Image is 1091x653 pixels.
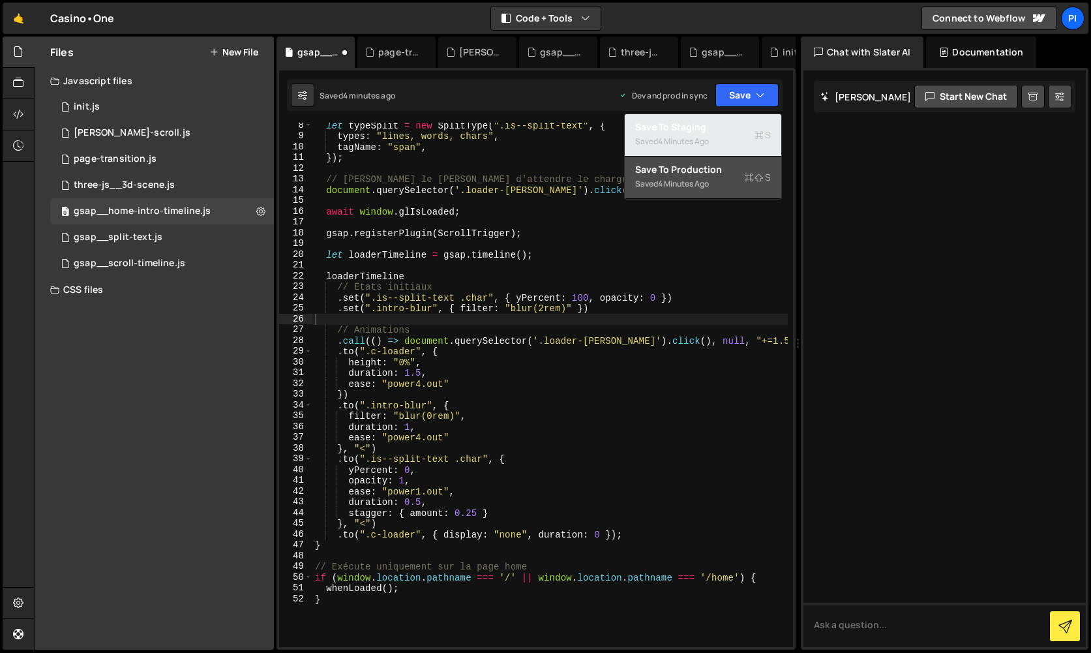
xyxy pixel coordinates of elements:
div: 17359/48416.js [50,198,278,224]
div: 46 [279,529,312,540]
div: 36 [279,421,312,433]
div: 13 [279,174,312,185]
span: 0 [61,207,69,218]
div: [PERSON_NAME]-scroll.js [459,46,501,59]
div: three-js__3d-scene.js [74,179,175,191]
div: Saved [635,134,771,149]
a: Pi [1061,7,1084,30]
div: 19 [279,238,312,249]
div: 40 [279,464,312,476]
button: Start new chat [914,85,1018,108]
h2: Files [50,45,74,59]
div: 37 [279,432,312,443]
div: 31 [279,367,312,378]
div: init.js [783,46,809,59]
div: gsap__scroll-timeline.js [74,258,185,269]
div: page-transition.js [378,46,420,59]
div: Casino•One [50,10,115,26]
div: [PERSON_NAME]-scroll.js [74,127,190,139]
div: 8 [279,120,312,131]
div: Save to Production [635,163,771,176]
div: 43 [279,496,312,508]
button: Save [715,84,779,107]
div: gsap__split-text.js [74,232,162,243]
div: 4 minutes ago [658,136,709,147]
div: 50 [279,572,312,583]
div: gsap__home-intro-timeline.js [297,46,339,59]
div: 41 [279,475,312,486]
div: 28 [279,335,312,346]
div: Save to Staging [635,121,771,134]
div: 15 [279,195,312,206]
button: New File [209,47,258,57]
div: 17359/48366.js [50,172,278,198]
div: 17 [279,217,312,228]
div: 49 [279,561,312,572]
div: 52 [279,594,312,605]
div: 34 [279,400,312,411]
div: 30 [279,357,312,368]
div: 23 [279,281,312,292]
div: 14 [279,185,312,196]
div: 26 [279,314,312,325]
div: 32 [279,378,312,389]
div: page-transition.js [74,153,157,165]
div: 17359/48414.js [50,146,278,172]
div: 4 minutes ago [658,178,709,189]
div: 10 [279,142,312,153]
div: Documentation [926,37,1036,68]
h2: [PERSON_NAME] [820,91,911,103]
div: 17359/48306.js [50,120,278,146]
div: 25 [279,303,312,314]
div: 17359/48382.js [50,251,278,277]
div: Code + Tools [624,114,782,200]
a: Connect to Webflow [921,7,1057,30]
a: 🤙 [3,3,35,34]
div: 35 [279,410,312,421]
div: Saved [635,176,771,192]
div: gsap__scroll-timeline.js [702,46,743,59]
div: 16 [279,206,312,217]
div: Dev and prod in sync [619,90,708,101]
div: 17359/48305.js [50,224,278,251]
div: 12 [279,163,312,174]
div: three-js__3d-scene.js [621,46,663,59]
div: 47 [279,539,312,551]
div: 9 [279,130,312,142]
div: Chat with Slater AI [801,37,923,68]
div: 21 [279,260,312,271]
div: CSS files [35,277,274,303]
div: Javascript files [35,68,274,94]
div: gsap__split-text.js [540,46,582,59]
div: 42 [279,486,312,497]
span: S [755,129,771,142]
button: Save to ProductionS Saved4 minutes ago [625,157,781,199]
div: init.js [74,101,100,113]
div: 48 [279,551,312,562]
div: 38 [279,443,312,454]
div: 18 [279,228,312,239]
div: 51 [279,583,312,594]
div: 27 [279,324,312,335]
div: Saved [320,90,395,101]
div: 20 [279,249,312,260]
div: 17359/48279.js [50,94,278,120]
div: 22 [279,271,312,282]
div: 44 [279,508,312,519]
div: 39 [279,453,312,464]
button: Code + Tools [491,7,601,30]
button: Save to StagingS Saved4 minutes ago [625,114,781,157]
div: 45 [279,518,312,529]
span: S [744,171,771,184]
div: 4 minutes ago [343,90,395,101]
div: 24 [279,292,312,303]
div: 29 [279,346,312,357]
div: 33 [279,389,312,400]
div: gsap__home-intro-timeline.js [74,205,211,217]
div: 11 [279,152,312,163]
